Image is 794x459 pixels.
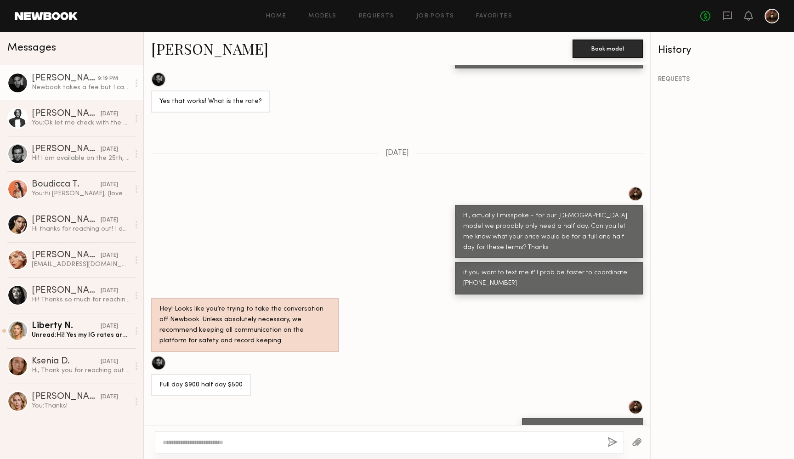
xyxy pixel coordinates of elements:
[32,109,101,119] div: [PERSON_NAME]
[32,83,130,92] div: Newbook takes a fee but I can go down $50 for you.
[573,44,643,52] a: Book model
[32,392,101,402] div: [PERSON_NAME]
[101,322,118,331] div: [DATE]
[32,357,101,366] div: Ksenia D.
[101,216,118,225] div: [DATE]
[476,13,512,19] a: Favorites
[416,13,454,19] a: Job Posts
[658,45,787,56] div: History
[159,96,262,107] div: Yes that works! What is the rate?
[32,286,101,295] div: [PERSON_NAME]
[32,74,98,83] div: [PERSON_NAME]
[32,402,130,410] div: You: Thanks!
[573,40,643,58] button: Book model
[98,74,118,83] div: 9:19 PM
[101,393,118,402] div: [DATE]
[32,189,130,198] div: You: Hi [PERSON_NAME], (love the name btw) I’m an artist starting a new jewelry brand based on a ...
[151,39,268,58] a: [PERSON_NAME]
[101,110,118,119] div: [DATE]
[101,181,118,189] div: [DATE]
[32,260,130,269] div: [EMAIL_ADDRESS][DOMAIN_NAME] [MEDICAL_DATA][EMAIL_ADDRESS][DOMAIN_NAME]
[308,13,336,19] a: Models
[32,154,130,163] div: Hi! I am available on the 25th, I am not in nyc from the 16th-24th. If you decide to do earlier i...
[658,76,787,83] div: REQUESTS
[101,287,118,295] div: [DATE]
[32,180,101,189] div: Boudicca T.
[32,119,130,127] div: You: Ok let me check with the photog.
[32,145,101,154] div: [PERSON_NAME]
[101,145,118,154] div: [DATE]
[159,304,331,346] div: Hey! Looks like you’re trying to take the conversation off Newbook. Unless absolutely necessary, ...
[530,424,635,435] div: Can you come down on the price?
[463,268,635,289] div: if you want to text me it'll prob be faster to coordinate: [PHONE_NUMBER]
[32,225,130,233] div: Hi thanks for reaching out! I do for some projects if it’s the right fit. Were you looking at a s...
[463,211,635,253] div: Hi, actually I misspoke - for our [DEMOGRAPHIC_DATA] model we probably only need a half day. Can ...
[32,251,101,260] div: [PERSON_NAME]
[32,331,130,340] div: Unread: Hi! Yes my IG rates are $2500 for posts :) Xx
[386,149,409,157] span: [DATE]
[32,366,130,375] div: Hi, Thank you for reaching out. I’d be happy to share my rates: • Instagram Post – $1,500 • Insta...
[32,215,101,225] div: [PERSON_NAME]
[32,295,130,304] div: Hi! Thanks so much for reaching out and sharing your brand, it looks exciting!! ✨ Just to give yo...
[101,357,118,366] div: [DATE]
[101,251,118,260] div: [DATE]
[359,13,394,19] a: Requests
[32,322,101,331] div: Liberty N.
[7,43,56,53] span: Messages
[266,13,287,19] a: Home
[159,380,243,391] div: Full day $900 half day $500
